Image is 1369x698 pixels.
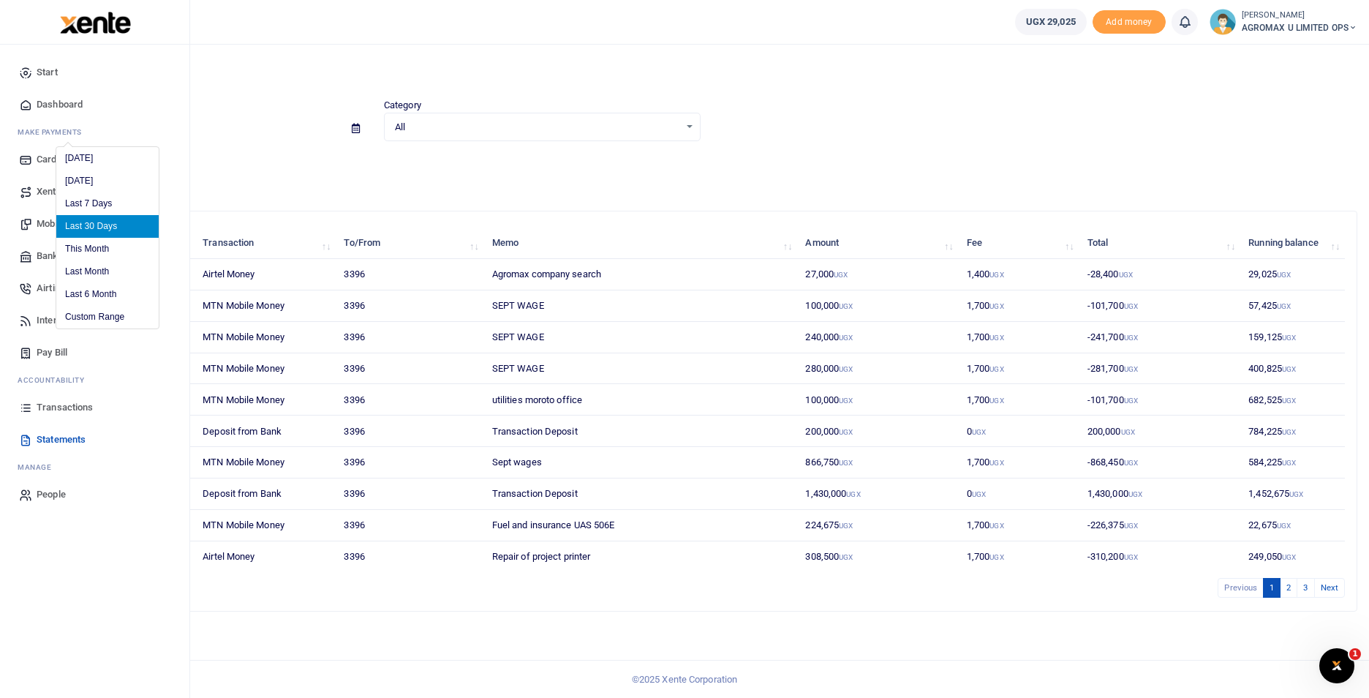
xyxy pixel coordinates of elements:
td: SEPT WAGE [484,353,798,385]
small: UGX [839,334,853,342]
td: -28,400 [1079,259,1240,290]
td: MTN Mobile Money [195,447,336,479]
small: UGX [1282,459,1296,467]
small: UGX [1282,428,1296,436]
td: Deposit from Bank [195,416,336,447]
small: UGX [1282,365,1296,373]
small: UGX [1277,271,1291,279]
a: 2 [1280,578,1297,598]
td: -310,200 [1079,541,1240,572]
td: 280,000 [797,353,958,385]
span: Cards [37,152,62,167]
small: UGX [1124,459,1138,467]
li: M [12,456,178,479]
td: 584,225 [1240,447,1345,479]
span: ake Payments [25,127,82,138]
small: UGX [989,397,1003,405]
h4: Statements [56,63,1357,79]
th: Transaction: activate to sort column ascending [195,228,336,259]
img: logo-large [60,12,131,34]
td: Fuel and insurance UAS 506E [484,510,798,541]
li: Wallet ballance [1009,9,1093,35]
small: UGX [839,459,853,467]
small: UGX [972,428,986,436]
small: UGX [989,365,1003,373]
a: UGX 29,025 [1015,9,1087,35]
td: 3396 [336,541,483,572]
li: Last Month [56,260,159,283]
small: UGX [989,302,1003,310]
td: 1,700 [959,541,1079,572]
td: 27,000 [797,259,958,290]
td: 1,452,675 [1240,479,1345,510]
td: MTN Mobile Money [195,353,336,385]
span: countability [29,375,84,386]
td: 308,500 [797,541,958,572]
td: 159,125 [1240,322,1345,353]
small: UGX [1277,522,1291,530]
small: UGX [1277,302,1291,310]
span: Banks [37,249,64,263]
td: 3396 [336,479,483,510]
td: 1,700 [959,322,1079,353]
td: 1,430,000 [1079,479,1240,510]
a: logo-small logo-large logo-large [59,16,131,27]
span: All [395,120,679,135]
td: 249,050 [1240,541,1345,572]
td: 3396 [336,353,483,385]
small: UGX [839,302,853,310]
small: UGX [1124,302,1138,310]
td: 866,750 [797,447,958,479]
td: Repair of project printer [484,541,798,572]
td: 240,000 [797,322,958,353]
small: UGX [1282,334,1296,342]
td: SEPT WAGE [484,290,798,322]
li: Custom Range [56,306,159,329]
td: 3396 [336,384,483,416]
small: UGX [1282,553,1296,561]
a: Next [1314,578,1345,598]
span: Xente Transfers [37,184,107,199]
span: People [37,487,66,502]
li: This Month [56,238,159,260]
td: Transaction Deposit [484,479,798,510]
small: UGX [839,522,853,530]
span: UGX 29,025 [1026,15,1076,29]
td: 57,425 [1240,290,1345,322]
th: Running balance: activate to sort column ascending [1240,228,1345,259]
td: 400,825 [1240,353,1345,385]
small: UGX [1282,397,1296,405]
td: 200,000 [1079,416,1240,447]
td: 100,000 [797,290,958,322]
li: [DATE] [56,147,159,170]
a: Internet [12,304,178,337]
td: 1,700 [959,384,1079,416]
td: 682,525 [1240,384,1345,416]
li: [DATE] [56,170,159,192]
span: Airtime [37,281,68,296]
li: Last 30 Days [56,215,159,238]
span: AGROMAX U LIMITED OPS [1242,21,1357,34]
a: profile-user [PERSON_NAME] AGROMAX U LIMITED OPS [1210,9,1357,35]
small: UGX [972,490,986,498]
td: -226,375 [1079,510,1240,541]
td: 1,430,000 [797,479,958,510]
span: 1 [1349,648,1361,660]
small: UGX [1124,522,1138,530]
small: UGX [1121,428,1135,436]
th: To/From: activate to sort column ascending [336,228,483,259]
a: 3 [1297,578,1314,598]
th: Memo: activate to sort column ascending [484,228,798,259]
span: Dashboard [37,97,83,112]
small: UGX [839,365,853,373]
small: UGX [839,397,853,405]
small: UGX [1119,271,1133,279]
td: 3396 [336,416,483,447]
input: select period [56,116,340,141]
small: UGX [1124,397,1138,405]
td: -101,700 [1079,384,1240,416]
small: UGX [1128,490,1142,498]
td: MTN Mobile Money [195,290,336,322]
a: Transactions [12,391,178,424]
a: 1 [1263,578,1281,598]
